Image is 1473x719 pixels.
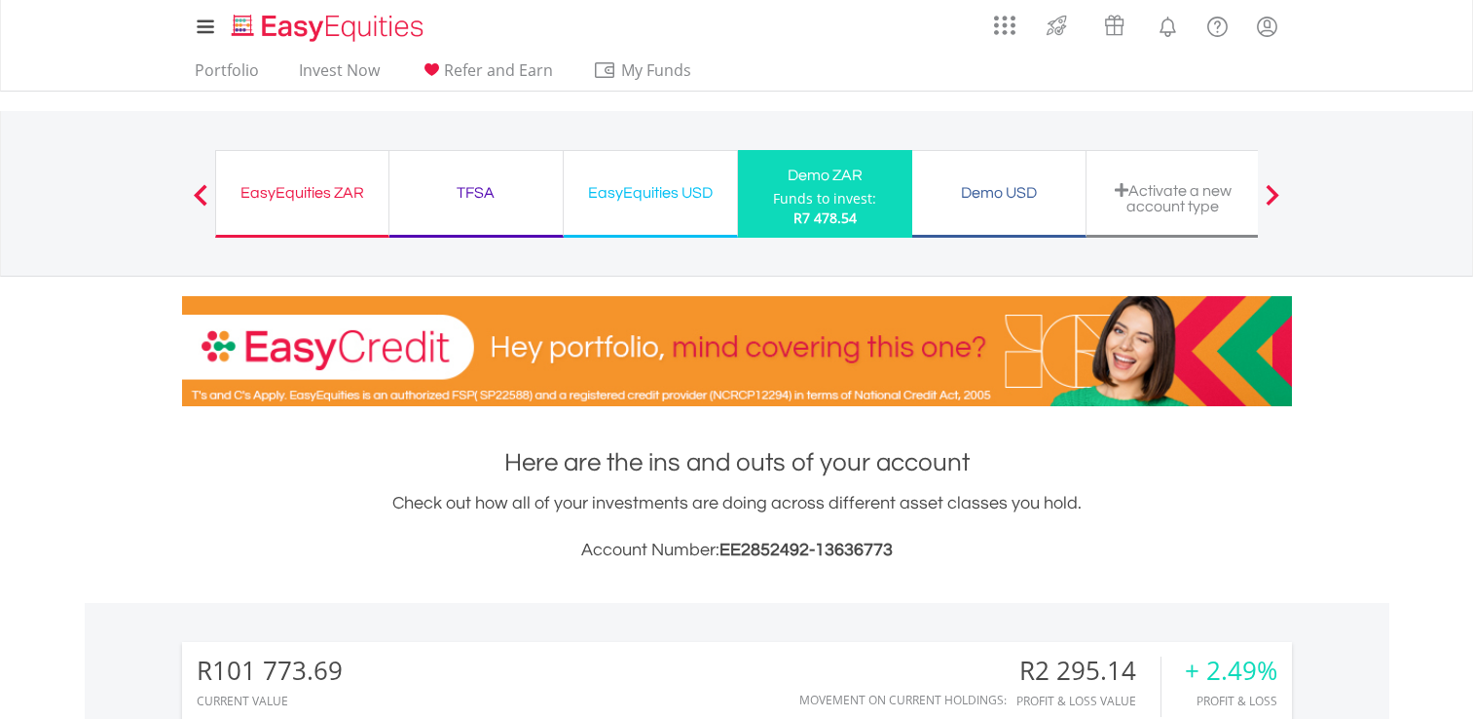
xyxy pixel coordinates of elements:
[1041,10,1073,41] img: thrive-v2.svg
[182,537,1292,564] h3: Account Number:
[1242,5,1292,48] a: My Profile
[750,162,901,189] div: Demo ZAR
[1185,657,1277,685] div: + 2.49%
[187,60,267,91] a: Portfolio
[799,694,1007,706] div: Movement on Current Holdings:
[444,59,553,81] span: Refer and Earn
[224,5,431,44] a: Home page
[773,189,876,208] div: Funds to invest:
[228,179,377,207] div: EasyEquities ZAR
[1185,695,1277,707] div: Profit & Loss
[994,15,1015,36] img: grid-menu-icon.svg
[1086,5,1143,41] a: Vouchers
[197,657,343,685] div: R101 773.69
[1098,182,1248,214] div: Activate a new account type
[228,12,431,44] img: EasyEquities_Logo.png
[401,179,551,207] div: TFSA
[793,208,857,227] span: R7 478.54
[182,445,1292,480] h1: Here are the ins and outs of your account
[182,490,1292,564] div: Check out how all of your investments are doing across different asset classes you hold.
[1143,5,1193,44] a: Notifications
[575,179,725,207] div: EasyEquities USD
[1016,695,1160,707] div: Profit & Loss Value
[197,695,343,707] div: CURRENT VALUE
[1098,10,1130,41] img: vouchers-v2.svg
[182,296,1292,406] img: EasyCredit Promotion Banner
[924,179,1074,207] div: Demo USD
[981,5,1028,36] a: AppsGrid
[593,57,720,83] span: My Funds
[1016,657,1160,685] div: R2 295.14
[291,60,387,91] a: Invest Now
[719,541,893,559] span: EE2852492-13636773
[1193,5,1242,44] a: FAQ's and Support
[412,60,561,91] a: Refer and Earn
